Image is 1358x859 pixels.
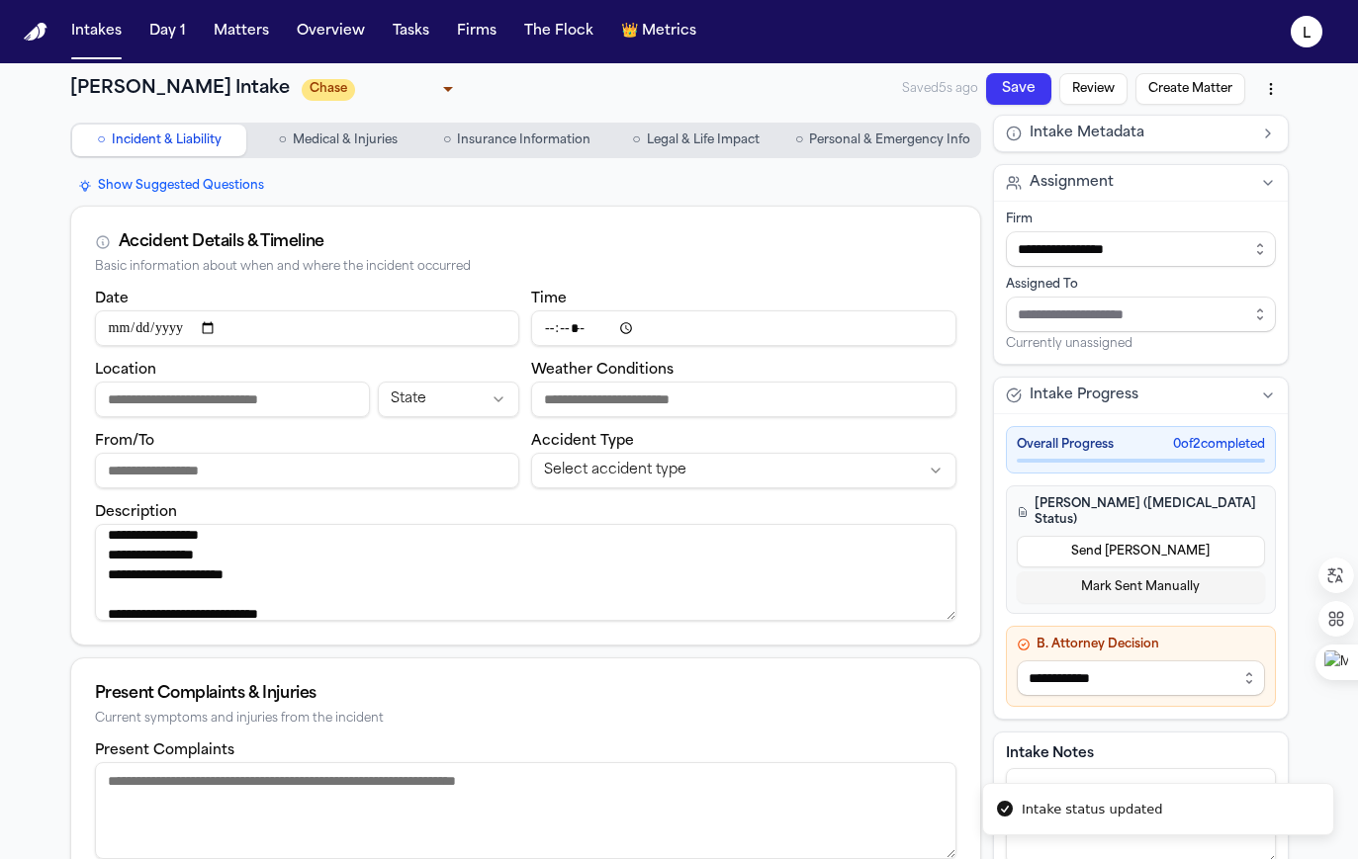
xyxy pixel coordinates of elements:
button: More actions [1253,71,1289,107]
button: Create Matter [1135,73,1245,105]
div: Basic information about when and where the incident occurred [95,260,956,275]
label: Accident Type [531,434,634,449]
button: The Flock [516,14,601,49]
span: Insurance Information [457,132,590,148]
a: Home [24,23,47,42]
span: Legal & Life Impact [647,132,760,148]
div: Assigned To [1006,277,1276,293]
button: Go to Personal & Emergency Info [787,125,978,156]
span: ○ [279,130,287,150]
span: ○ [632,130,640,150]
span: Chase [302,79,356,101]
button: Go to Legal & Life Impact [608,125,783,156]
button: Go to Incident & Liability [72,125,247,156]
button: Review [1059,73,1128,105]
input: Select firm [1006,231,1276,267]
span: Saved 5s ago [902,83,978,95]
label: Weather Conditions [531,363,674,378]
h1: [PERSON_NAME] Intake [70,75,290,103]
div: Intake status updated [1022,800,1162,819]
span: Intake Metadata [1030,124,1144,143]
label: Description [95,505,177,520]
div: Accident Details & Timeline [119,230,324,254]
button: Intakes [63,14,130,49]
input: From/To destination [95,453,520,488]
button: Go to Medical & Injuries [250,125,425,156]
button: Firms [449,14,504,49]
button: Overview [289,14,373,49]
div: Present Complaints & Injuries [95,682,956,706]
label: Intake Notes [1006,744,1276,764]
span: 0 of 2 completed [1173,437,1265,453]
button: Day 1 [141,14,194,49]
h4: [PERSON_NAME] ([MEDICAL_DATA] Status) [1017,496,1265,528]
label: Present Complaints [95,743,234,758]
button: Send [PERSON_NAME] [1017,536,1265,567]
div: Update intake status [302,75,460,103]
label: Date [95,292,129,306]
input: Incident date [95,310,520,346]
button: Intake Progress [994,378,1288,413]
button: Show Suggested Questions [70,174,272,198]
textarea: Incident description [95,524,956,621]
span: Intake Progress [1030,386,1138,405]
button: Assignment [994,165,1288,201]
button: Tasks [385,14,437,49]
span: Incident & Liability [112,132,222,148]
span: Medical & Injuries [293,132,398,148]
button: Save [986,73,1051,105]
span: ○ [795,130,803,150]
textarea: Present complaints [95,762,956,859]
label: Location [95,363,156,378]
label: From/To [95,434,154,449]
input: Incident time [531,310,956,346]
input: Incident location [95,382,370,417]
div: Current symptoms and injuries from the incident [95,712,956,727]
button: Go to Insurance Information [429,125,604,156]
span: Currently unassigned [1006,336,1132,352]
span: ○ [443,130,451,150]
span: Assignment [1030,173,1114,193]
button: Matters [206,14,277,49]
span: ○ [97,130,105,150]
div: Firm [1006,212,1276,227]
label: Time [531,292,567,306]
span: Personal & Emergency Info [809,132,970,148]
button: Incident state [378,382,519,417]
input: Assign to staff member [1006,297,1276,332]
button: crownMetrics [613,14,704,49]
button: Intake Metadata [994,116,1288,151]
h4: B. Attorney Decision [1017,637,1265,652]
input: Weather conditions [531,382,956,417]
span: Overall Progress [1017,437,1114,453]
img: Finch Logo [24,23,47,42]
button: Mark Sent Manually [1017,571,1265,603]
